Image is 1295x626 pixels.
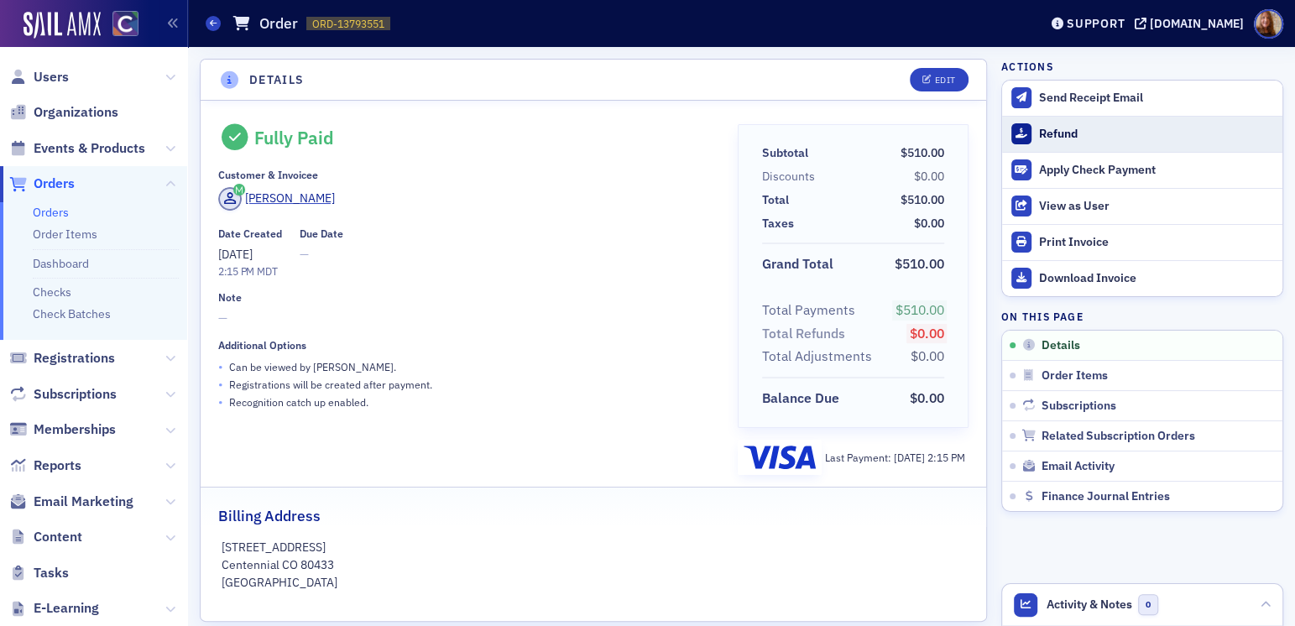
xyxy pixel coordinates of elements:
[1002,260,1282,296] a: Download Invoice
[1042,489,1170,504] span: Finance Journal Entries
[218,394,223,411] span: •
[218,227,282,240] div: Date Created
[914,169,944,184] span: $0.00
[34,175,75,193] span: Orders
[218,376,223,394] span: •
[101,11,138,39] a: View Homepage
[259,13,298,34] h1: Order
[911,347,944,364] span: $0.00
[218,169,318,181] div: Customer & Invoicee
[300,227,343,240] div: Due Date
[33,227,97,242] a: Order Items
[762,324,851,344] span: Total Refunds
[762,347,878,367] span: Total Adjustments
[1047,596,1132,613] span: Activity & Notes
[9,420,116,439] a: Memberships
[249,71,305,89] h4: Details
[254,127,334,149] div: Fully Paid
[762,144,808,162] div: Subtotal
[762,324,845,344] div: Total Refunds
[222,574,966,592] p: [GEOGRAPHIC_DATA]
[910,389,944,406] span: $0.00
[824,450,964,465] div: Last Payment:
[33,256,89,271] a: Dashboard
[762,168,821,185] span: Discounts
[218,310,714,327] span: —
[34,385,117,404] span: Subscriptions
[300,246,343,263] span: —
[34,493,133,511] span: Email Marketing
[9,175,75,193] a: Orders
[896,301,944,318] span: $510.00
[1039,127,1274,142] div: Refund
[1002,116,1282,152] button: Refund
[762,254,839,274] span: Grand Total
[1002,152,1282,188] button: Apply Check Payment
[218,247,253,262] span: [DATE]
[914,216,944,231] span: $0.00
[222,556,966,574] p: Centennial CO 80433
[1002,224,1282,260] a: Print Invoice
[34,68,69,86] span: Users
[893,451,927,464] span: [DATE]
[218,339,306,352] div: Additional Options
[218,187,335,211] a: [PERSON_NAME]
[229,359,396,374] p: Can be viewed by [PERSON_NAME] .
[1135,18,1250,29] button: [DOMAIN_NAME]
[9,456,81,475] a: Reports
[218,291,242,304] div: Note
[229,377,432,392] p: Registrations will be created after payment.
[1254,9,1283,39] span: Profile
[33,306,111,321] a: Check Batches
[1042,338,1080,353] span: Details
[34,528,82,546] span: Content
[33,284,71,300] a: Checks
[9,349,115,368] a: Registrations
[222,539,966,556] p: [STREET_ADDRESS]
[1042,399,1116,414] span: Subscriptions
[245,190,335,207] div: [PERSON_NAME]
[34,420,116,439] span: Memberships
[762,347,872,367] div: Total Adjustments
[1042,459,1115,474] span: Email Activity
[762,389,845,409] span: Balance Due
[762,389,839,409] div: Balance Due
[33,205,69,220] a: Orders
[9,103,118,122] a: Organizations
[762,254,833,274] div: Grand Total
[34,599,99,618] span: E-Learning
[1039,235,1274,250] div: Print Invoice
[762,144,814,162] span: Subtotal
[901,192,944,207] span: $510.00
[218,505,321,527] h2: Billing Address
[1067,16,1125,31] div: Support
[34,139,145,158] span: Events & Products
[762,191,789,209] div: Total
[218,264,254,278] time: 2:15 PM
[762,215,794,232] div: Taxes
[9,599,99,618] a: E-Learning
[34,103,118,122] span: Organizations
[34,564,69,582] span: Tasks
[762,168,815,185] div: Discounts
[895,255,944,272] span: $510.00
[1002,81,1282,116] button: Send Receipt Email
[23,12,101,39] img: SailAMX
[1039,91,1274,106] div: Send Receipt Email
[1001,59,1053,74] h4: Actions
[1039,199,1274,214] div: View as User
[1138,594,1159,615] span: 0
[1039,163,1274,178] div: Apply Check Payment
[1042,368,1108,383] span: Order Items
[934,76,955,85] div: Edit
[762,300,861,321] span: Total Payments
[9,68,69,86] a: Users
[762,191,795,209] span: Total
[901,145,944,160] span: $510.00
[9,385,117,404] a: Subscriptions
[34,456,81,475] span: Reports
[112,11,138,37] img: SailAMX
[9,528,82,546] a: Content
[218,358,223,376] span: •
